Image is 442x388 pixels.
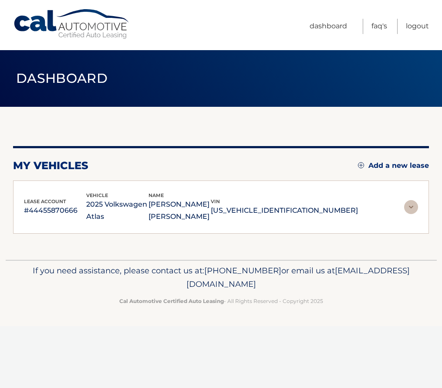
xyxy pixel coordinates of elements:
p: [US_VEHICLE_IDENTIFICATION_NUMBER] [211,204,358,217]
p: [PERSON_NAME] [PERSON_NAME] [148,198,211,223]
span: vehicle [86,192,108,198]
span: [PHONE_NUMBER] [204,265,281,276]
span: name [148,192,164,198]
a: Dashboard [310,19,347,34]
a: Cal Automotive [13,9,131,40]
img: accordion-rest.svg [404,200,418,214]
a: Add a new lease [358,161,429,170]
a: Logout [406,19,429,34]
img: add.svg [358,162,364,168]
span: Dashboard [16,70,108,86]
p: If you need assistance, please contact us at: or email us at [19,264,424,292]
span: vin [211,198,220,204]
p: - All Rights Reserved - Copyright 2025 [19,296,424,306]
span: lease account [24,198,66,204]
strong: Cal Automotive Certified Auto Leasing [119,298,224,304]
p: #44455870666 [24,204,86,217]
a: FAQ's [371,19,387,34]
p: 2025 Volkswagen Atlas [86,198,148,223]
h2: my vehicles [13,159,88,172]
